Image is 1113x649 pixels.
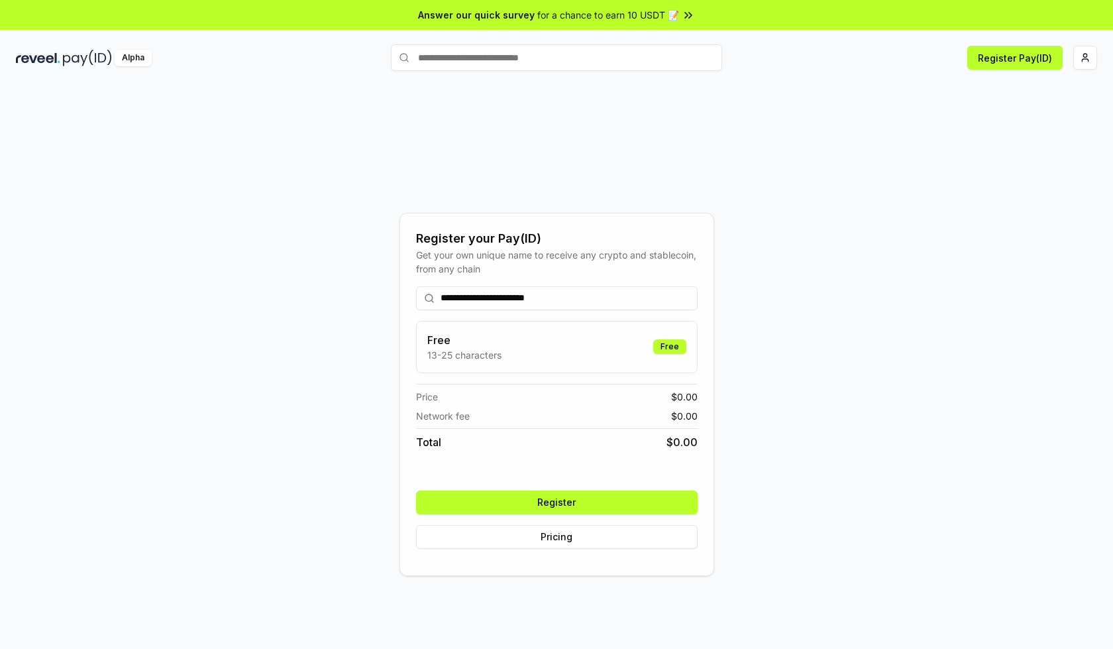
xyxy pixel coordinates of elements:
span: $ 0.00 [671,390,698,404]
span: Network fee [416,409,470,423]
span: Price [416,390,438,404]
div: Get your own unique name to receive any crypto and stablecoin, from any chain [416,248,698,276]
p: 13-25 characters [427,348,502,362]
span: $ 0.00 [666,434,698,450]
div: Free [653,339,686,354]
span: for a chance to earn 10 USDT 📝 [537,8,679,22]
span: Answer our quick survey [418,8,535,22]
div: Alpha [115,50,152,66]
span: $ 0.00 [671,409,698,423]
img: pay_id [63,50,112,66]
button: Register Pay(ID) [967,46,1063,70]
span: Total [416,434,441,450]
img: reveel_dark [16,50,60,66]
h3: Free [427,332,502,348]
div: Register your Pay(ID) [416,229,698,248]
button: Pricing [416,525,698,549]
button: Register [416,491,698,514]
